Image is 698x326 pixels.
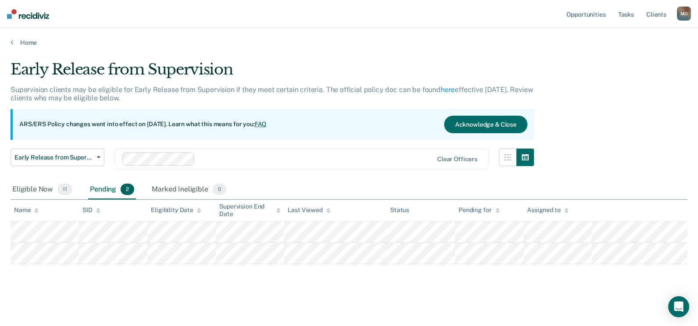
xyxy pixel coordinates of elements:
[121,184,134,195] span: 2
[150,180,228,199] div: Marked Ineligible0
[668,296,689,317] div: Open Intercom Messenger
[527,206,568,214] div: Assigned to
[677,7,691,21] button: MO
[14,206,39,214] div: Name
[459,206,499,214] div: Pending for
[677,7,691,21] div: M O
[11,180,74,199] div: Eligible Now11
[11,149,104,166] button: Early Release from Supervision
[57,184,72,195] span: 11
[88,180,136,199] div: Pending2
[390,206,409,214] div: Status
[82,206,100,214] div: SID
[11,60,534,85] div: Early Release from Supervision
[11,39,687,46] a: Home
[14,154,93,161] span: Early Release from Supervision
[19,120,267,129] p: ARS/ERS Policy changes went into effect on [DATE]. Learn what this means for you:
[151,206,201,214] div: Eligibility Date
[255,120,267,128] a: FAQ
[441,85,455,94] a: here
[444,116,527,133] button: Acknowledge & Close
[219,203,281,218] div: Supervision End Date
[11,85,533,102] p: Supervision clients may be eligible for Early Release from Supervision if they meet certain crite...
[213,184,226,195] span: 0
[7,9,49,19] img: Recidiviz
[437,156,477,163] div: Clear officers
[288,206,330,214] div: Last Viewed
